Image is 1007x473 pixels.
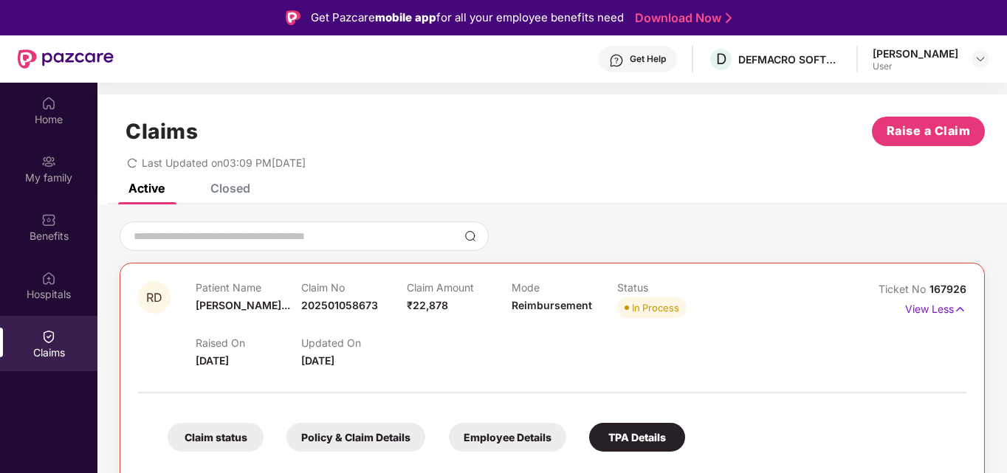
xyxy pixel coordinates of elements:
img: Stroke [726,10,732,26]
span: [DATE] [301,354,334,367]
span: [PERSON_NAME]... [196,299,290,311]
div: Claim status [168,423,264,452]
div: Get Pazcare for all your employee benefits need [311,9,624,27]
p: Status [617,281,723,294]
h1: Claims [126,119,198,144]
p: View Less [905,297,966,317]
a: Download Now [635,10,727,26]
span: Reimbursement [512,299,592,311]
div: [PERSON_NAME] [873,46,958,61]
p: Patient Name [196,281,301,294]
div: Employee Details [449,423,566,452]
span: Raise a Claim [887,122,971,140]
img: svg+xml;base64,PHN2ZyBpZD0iSG9zcGl0YWxzIiB4bWxucz0iaHR0cDovL3d3dy53My5vcmcvMjAwMC9zdmciIHdpZHRoPS... [41,271,56,286]
img: svg+xml;base64,PHN2ZyBpZD0iSGVscC0zMngzMiIgeG1sbnM9Imh0dHA6Ly93d3cudzMub3JnLzIwMDAvc3ZnIiB3aWR0aD... [609,53,624,68]
img: Logo [286,10,300,25]
button: Raise a Claim [872,117,985,146]
span: D [716,50,726,68]
img: New Pazcare Logo [18,49,114,69]
div: Get Help [630,53,666,65]
img: svg+xml;base64,PHN2ZyBpZD0iRHJvcGRvd24tMzJ4MzIiIHhtbG5zPSJodHRwOi8vd3d3LnczLm9yZy8yMDAwL3N2ZyIgd2... [975,53,986,65]
p: Claim Amount [407,281,512,294]
p: Mode [512,281,617,294]
img: svg+xml;base64,PHN2ZyB4bWxucz0iaHR0cDovL3d3dy53My5vcmcvMjAwMC9zdmciIHdpZHRoPSIxNyIgaGVpZ2h0PSIxNy... [954,301,966,317]
img: svg+xml;base64,PHN2ZyBpZD0iQmVuZWZpdHMiIHhtbG5zPSJodHRwOi8vd3d3LnczLm9yZy8yMDAwL3N2ZyIgd2lkdGg9Ij... [41,213,56,227]
img: svg+xml;base64,PHN2ZyBpZD0iU2VhcmNoLTMyeDMyIiB4bWxucz0iaHR0cDovL3d3dy53My5vcmcvMjAwMC9zdmciIHdpZH... [464,230,476,242]
img: svg+xml;base64,PHN2ZyBpZD0iSG9tZSIgeG1sbnM9Imh0dHA6Ly93d3cudzMub3JnLzIwMDAvc3ZnIiB3aWR0aD0iMjAiIG... [41,96,56,111]
span: 202501058673 [301,299,378,311]
p: Raised On [196,336,301,349]
div: Active [128,181,165,196]
p: Updated On [301,336,407,349]
p: Claim No [301,281,407,294]
span: 167926 [929,283,966,295]
span: redo [127,156,137,169]
div: TPA Details [589,423,685,452]
span: ₹22,878 [407,299,448,311]
span: Ticket No [879,283,929,295]
img: svg+xml;base64,PHN2ZyB3aWR0aD0iMjAiIGhlaWdodD0iMjAiIHZpZXdCb3g9IjAgMCAyMCAyMCIgZmlsbD0ibm9uZSIgeG... [41,154,56,169]
div: User [873,61,958,72]
div: Policy & Claim Details [286,423,425,452]
div: DEFMACRO SOFTWARE PRIVATE LIMITED [738,52,842,66]
span: RD [146,291,162,304]
img: svg+xml;base64,PHN2ZyBpZD0iQ2xhaW0iIHhtbG5zPSJodHRwOi8vd3d3LnczLm9yZy8yMDAwL3N2ZyIgd2lkdGg9IjIwIi... [41,329,56,344]
div: Closed [210,181,250,196]
span: Last Updated on 03:09 PM[DATE] [142,156,306,169]
span: [DATE] [196,354,229,367]
div: In Process [632,300,679,315]
strong: mobile app [375,10,436,24]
